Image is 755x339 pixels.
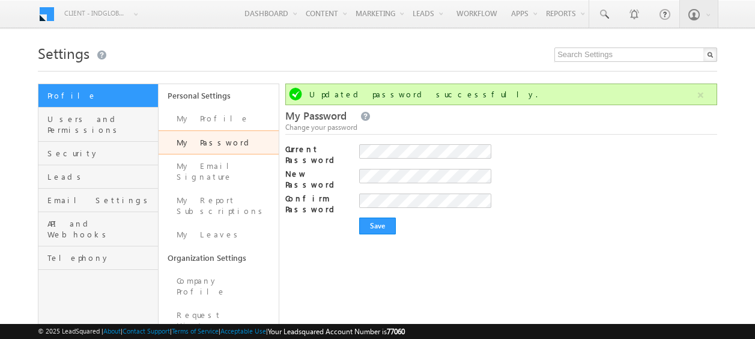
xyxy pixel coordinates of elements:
span: Leads [47,171,155,182]
span: Your Leadsquared Account Number is [268,327,405,336]
span: Email Settings [47,195,155,206]
a: My Password [159,130,279,154]
a: My Leaves [159,223,279,246]
a: Profile [38,84,158,108]
a: Organization Settings [159,246,279,269]
a: Terms of Service [172,327,219,335]
label: Current Password [285,144,348,165]
div: Updated password successfully. [309,89,696,100]
a: Acceptable Use [220,327,266,335]
a: Company Profile [159,269,279,304]
span: My Password [285,109,347,123]
div: Change your password [285,122,718,133]
a: Users and Permissions [38,108,158,142]
span: Telephony [47,252,155,263]
input: Search Settings [554,47,717,62]
span: API and Webhooks [47,218,155,240]
label: New Password [285,168,348,190]
span: Security [47,148,155,159]
span: Users and Permissions [47,114,155,135]
span: 77060 [387,327,405,336]
span: Profile [47,90,155,101]
a: My Report Subscriptions [159,189,279,223]
a: Telephony [38,246,158,270]
span: © 2025 LeadSquared | | | | | [38,326,405,337]
a: Security [38,142,158,165]
a: My Profile [159,107,279,130]
label: Confirm Password [285,193,348,215]
a: Email Settings [38,189,158,212]
a: Request History [159,304,279,338]
a: API and Webhooks [38,212,158,246]
span: Settings [38,43,89,63]
a: Contact Support [123,327,170,335]
a: My Email Signature [159,154,279,189]
a: Personal Settings [159,84,279,107]
input: Save [359,218,396,234]
span: Client - indglobal1 (77060) [64,7,127,19]
a: About [103,327,121,335]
